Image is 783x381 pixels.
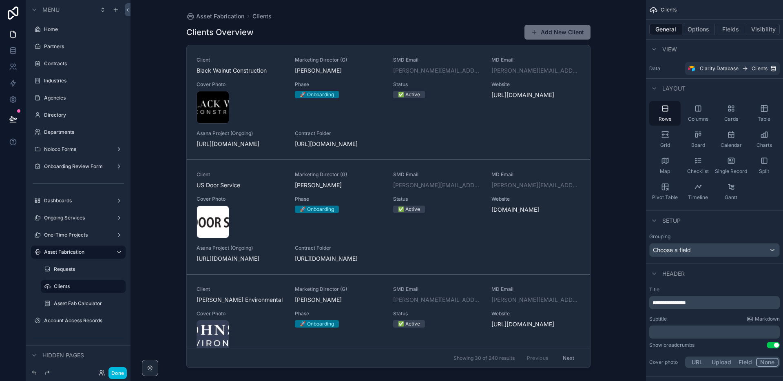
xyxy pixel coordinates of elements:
[44,129,121,135] label: Departments
[649,296,780,309] div: scrollable content
[724,116,738,122] span: Cards
[725,194,737,201] span: Gantt
[748,101,780,126] button: Table
[700,65,739,72] span: Clarity Database
[661,7,677,13] span: Clients
[662,84,686,93] span: Layout
[660,168,670,175] span: Map
[649,101,681,126] button: Rows
[662,45,677,53] span: View
[453,355,515,361] span: Showing 30 of 240 results
[715,179,747,204] button: Gantt
[649,359,682,365] label: Cover photo
[54,266,121,272] label: Requests
[54,283,121,290] label: Clients
[660,142,670,148] span: Grid
[649,153,681,178] button: Map
[752,65,768,72] span: Clients
[44,26,121,33] label: Home
[54,300,121,307] label: Asset Fab Calculator
[686,358,708,367] button: URL
[755,316,780,322] span: Markdown
[649,286,780,293] label: Title
[44,112,121,118] label: Directory
[688,65,695,72] img: Airtable Logo
[649,179,681,204] button: Pivot Table
[687,168,709,175] span: Checklist
[748,127,780,152] button: Charts
[659,116,671,122] span: Rows
[649,65,682,72] label: Data
[44,232,109,238] label: One-Time Projects
[44,43,121,50] label: Partners
[44,95,121,101] label: Agencies
[44,317,121,324] label: Account Access Records
[715,101,747,126] button: Cards
[747,316,780,322] a: Markdown
[688,194,708,201] span: Timeline
[759,168,769,175] span: Split
[708,358,735,367] button: Upload
[747,24,780,35] button: Visibility
[649,316,667,322] label: Subtitle
[44,146,109,153] label: Noloco Forms
[649,127,681,152] button: Grid
[652,194,678,201] span: Pivot Table
[108,367,127,379] button: Done
[653,246,691,253] span: Choose a field
[758,116,770,122] span: Table
[42,6,60,14] span: Menu
[42,351,84,359] span: Hidden pages
[649,24,682,35] button: General
[649,233,670,240] label: Grouping
[662,270,685,278] span: Header
[682,179,714,204] button: Timeline
[44,78,121,84] label: Industries
[649,342,695,348] div: Show breadcrumbs
[649,243,780,257] button: Choose a field
[44,60,121,67] label: Contracts
[721,142,742,148] span: Calendar
[756,142,772,148] span: Charts
[715,127,747,152] button: Calendar
[682,127,714,152] button: Board
[44,197,109,204] label: Dashboards
[682,24,715,35] button: Options
[682,153,714,178] button: Checklist
[685,62,780,75] a: Clarity DatabaseClients
[44,249,109,255] label: Asset Fabrication
[682,101,714,126] button: Columns
[662,217,681,225] span: Setup
[691,142,705,148] span: Board
[649,326,780,339] div: scrollable content
[715,153,747,178] button: Single Record
[557,352,580,364] button: Next
[756,358,779,367] button: None
[44,163,109,170] label: Onboarding Review Form
[688,116,708,122] span: Columns
[715,24,748,35] button: Fields
[748,153,780,178] button: Split
[715,168,747,175] span: Single Record
[44,215,109,221] label: Ongoing Services
[735,358,756,367] button: Field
